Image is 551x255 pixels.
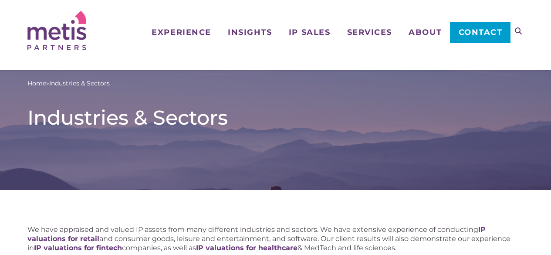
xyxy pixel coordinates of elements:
[450,22,510,43] a: Contact
[289,28,330,36] span: IP Sales
[347,28,392,36] span: Services
[228,28,272,36] span: Insights
[27,79,110,88] span: »
[49,79,110,88] span: Industries & Sectors
[27,11,86,50] img: Metis Partners
[34,244,122,252] a: IP valuations for fintech
[27,105,524,130] h1: Industries & Sectors
[27,79,46,88] a: Home
[152,28,211,36] span: Experience
[27,225,524,252] p: We have appraised and valued IP assets from many different industries and sectors. We have extens...
[196,244,297,252] a: IP valuations for healthcare
[409,28,442,36] span: About
[459,28,503,36] span: Contact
